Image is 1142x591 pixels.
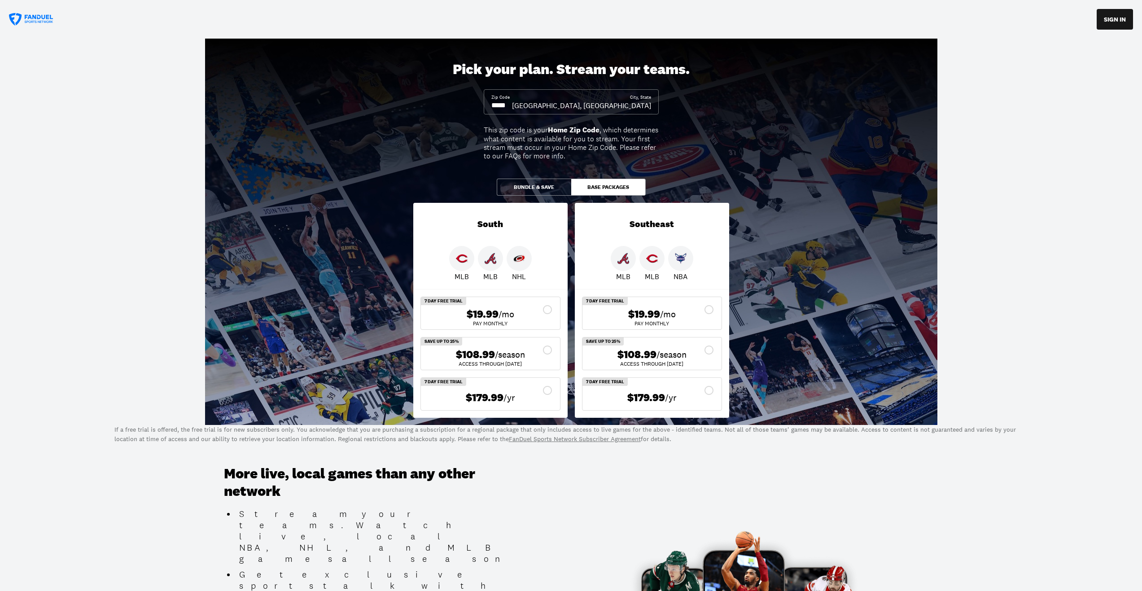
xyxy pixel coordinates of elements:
span: $19.99 [467,308,499,321]
span: $108.99 [617,348,656,361]
span: $19.99 [628,308,660,321]
p: MLB [616,271,630,282]
span: /season [656,348,687,361]
h3: More live, local games than any other network [224,465,516,500]
a: FanDuel Sports Network Subscriber Agreement [509,435,641,443]
div: [GEOGRAPHIC_DATA], [GEOGRAPHIC_DATA] [512,101,651,110]
div: Southeast [575,203,729,246]
div: 7 Day Free Trial [582,378,628,386]
li: Stream your teams. Watch live, local NBA, NHL, and MLB games all season [236,508,516,565]
span: $179.99 [627,391,665,404]
div: ACCESS THROUGH [DATE] [428,361,553,367]
div: Pick your plan. Stream your teams. [453,61,690,78]
img: Reds [646,253,658,264]
img: Hornets [675,253,687,264]
span: /yr [665,391,677,404]
div: Pay Monthly [428,321,553,326]
b: Home Zip Code [548,125,599,135]
span: /mo [660,308,676,320]
button: Bundle & Save [497,179,571,196]
div: 7 Day Free Trial [421,378,466,386]
div: 7 Day Free Trial [582,297,628,305]
p: NHL [512,271,526,282]
span: /yr [503,391,515,404]
div: ACCESS THROUGH [DATE] [590,361,714,367]
img: Hurricanes [513,253,525,264]
span: /mo [499,308,514,320]
div: City, State [630,94,651,101]
p: MLB [645,271,659,282]
div: Zip Code [491,94,510,101]
p: MLB [483,271,498,282]
div: This zip code is your , which determines what content is available for you to stream. Your first ... [484,126,659,160]
div: South [413,203,568,246]
button: Base Packages [571,179,646,196]
div: SAVE UP TO 25% [582,337,624,346]
span: $179.99 [466,391,503,404]
p: If a free trial is offered, the free trial is for new subscribers only. You acknowledge that you ... [114,425,1028,444]
div: SAVE UP TO 25% [421,337,462,346]
img: Braves [617,253,629,264]
div: 7 Day Free Trial [421,297,466,305]
p: MLB [455,271,469,282]
div: Pay Monthly [590,321,714,326]
img: Braves [485,253,496,264]
span: /season [495,348,525,361]
span: $108.99 [456,348,495,361]
img: Reds [456,253,468,264]
button: SIGN IN [1097,9,1133,30]
p: NBA [674,271,687,282]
